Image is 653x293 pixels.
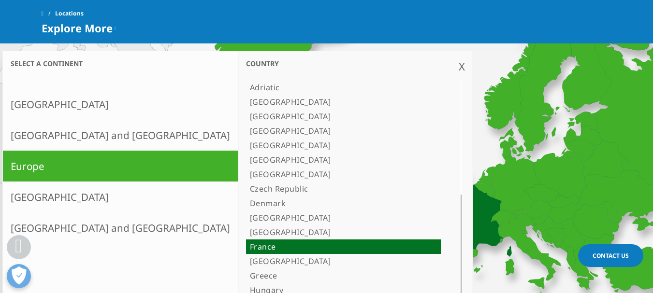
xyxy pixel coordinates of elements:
[246,225,441,239] a: [GEOGRAPHIC_DATA]
[593,251,629,260] span: Contact Us
[246,196,441,210] a: Denmark
[246,181,441,196] a: Czech Republic
[246,124,441,138] a: [GEOGRAPHIC_DATA]
[55,5,84,22] span: Locations
[3,89,238,120] a: [GEOGRAPHIC_DATA]
[3,120,238,151] a: [GEOGRAPHIC_DATA] and [GEOGRAPHIC_DATA]
[238,51,473,76] h3: Country
[246,80,441,95] a: Adriatic
[578,244,643,267] a: Contact Us
[246,95,441,109] a: [GEOGRAPHIC_DATA]
[246,153,441,167] a: [GEOGRAPHIC_DATA]
[246,109,441,124] a: [GEOGRAPHIC_DATA]
[246,167,441,181] a: [GEOGRAPHIC_DATA]
[3,59,238,68] h3: Select a continent
[7,264,31,288] button: Abrir preferencias
[246,254,441,268] a: [GEOGRAPHIC_DATA]
[246,239,441,254] a: France
[42,22,113,34] span: Explore More
[246,268,441,283] a: Greece
[3,212,238,243] a: [GEOGRAPHIC_DATA] and [GEOGRAPHIC_DATA]
[3,181,238,212] a: [GEOGRAPHIC_DATA]
[246,138,441,153] a: [GEOGRAPHIC_DATA]
[3,151,238,181] a: Europe
[246,210,441,225] a: [GEOGRAPHIC_DATA]
[459,59,465,73] div: X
